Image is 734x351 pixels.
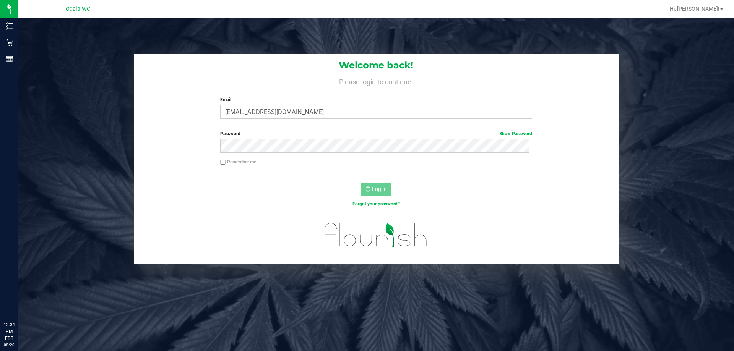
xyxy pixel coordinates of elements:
[134,76,619,86] h4: Please login to continue.
[361,183,391,196] button: Log In
[220,131,240,136] span: Password
[6,55,13,63] inline-svg: Reports
[499,131,532,136] a: Show Password
[220,160,226,165] input: Remember me
[315,215,437,254] img: flourish_logo.svg
[352,201,400,207] a: Forgot your password?
[3,342,15,348] p: 08/20
[6,22,13,30] inline-svg: Inventory
[670,6,719,12] span: Hi, [PERSON_NAME]!
[220,159,256,165] label: Remember me
[66,6,90,12] span: Ocala WC
[3,321,15,342] p: 12:31 PM EDT
[6,39,13,46] inline-svg: Retail
[220,96,532,103] label: Email
[372,186,387,192] span: Log In
[134,60,619,70] h1: Welcome back!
